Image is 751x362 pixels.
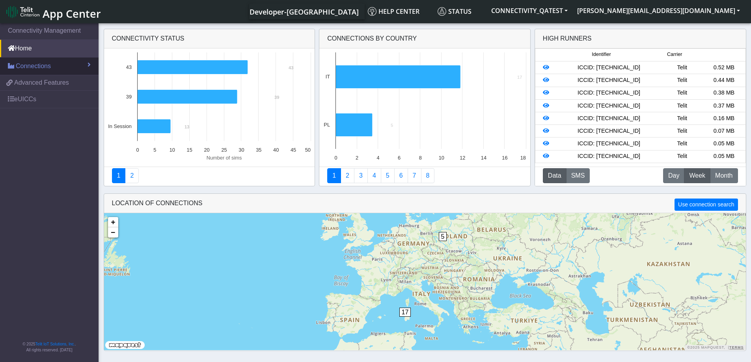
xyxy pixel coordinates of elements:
text: 13 [184,124,189,129]
div: ICCID: [TECHNICAL_ID] [557,139,661,148]
div: Telit [661,152,703,161]
img: status.svg [438,7,446,16]
span: Carrier [667,51,682,58]
a: Usage per Country [354,168,368,183]
div: Telit [661,139,703,148]
div: ICCID: [TECHNICAL_ID] [557,127,661,136]
div: ICCID: [TECHNICAL_ID] [557,114,661,123]
text: 39 [126,94,131,100]
text: 2 [356,155,358,161]
text: 25 [221,147,227,153]
a: Connections By Country [327,168,341,183]
span: App Center [43,6,101,21]
span: Status [438,7,471,16]
text: PL [324,122,330,128]
div: High Runners [543,34,592,43]
div: 0.38 MB [703,89,745,97]
text: 17 [517,75,522,80]
text: 5 [153,147,156,153]
span: Identifier [592,51,611,58]
text: 4 [377,155,380,161]
a: Zoom out [108,227,118,238]
a: Zero Session [408,168,421,183]
text: 45 [290,147,296,153]
div: Connectivity status [104,29,315,48]
div: ICCID: [TECHNICAL_ID] [557,152,661,161]
a: Not Connected for 30 days [421,168,435,183]
nav: Summary paging [112,168,307,183]
text: 0 [136,147,139,153]
button: Day [663,168,684,183]
img: knowledge.svg [368,7,376,16]
div: ICCID: [TECHNICAL_ID] [557,76,661,85]
text: 12 [460,155,465,161]
a: Your current platform instance [249,4,358,19]
a: Zoom in [108,217,118,227]
div: Telit [661,76,703,85]
div: Telit [661,114,703,123]
text: 10 [439,155,444,161]
text: 6 [398,155,401,161]
a: Deployment status [125,168,139,183]
a: App Center [6,3,100,20]
text: 15 [186,147,192,153]
div: ©2025 MapQuest, | [685,345,745,350]
text: 30 [239,147,244,153]
text: 8 [419,155,422,161]
text: In Session [108,123,132,129]
text: 40 [273,147,279,153]
span: Week [689,171,705,180]
text: 43 [289,65,293,70]
div: ICCID: [TECHNICAL_ID] [557,102,661,110]
button: Month [710,168,738,183]
div: Telit [661,89,703,97]
span: Connections [16,61,51,71]
div: ICCID: [TECHNICAL_ID] [557,89,661,97]
text: 39 [274,95,279,100]
span: Day [668,171,679,180]
nav: Summary paging [327,168,522,183]
div: Telit [661,127,703,136]
div: 0.05 MB [703,152,745,161]
div: Telit [661,63,703,72]
div: LOCATION OF CONNECTIONS [104,194,746,213]
text: 16 [502,155,507,161]
a: Connections By Carrier [367,168,381,183]
div: 0.05 MB [703,139,745,148]
button: Data [543,168,567,183]
a: Terms [729,345,744,349]
button: Use connection search [675,199,738,211]
text: 43 [126,64,131,70]
text: 10 [169,147,175,153]
text: IT [326,74,330,80]
a: Status [434,4,486,19]
div: 0.07 MB [703,127,745,136]
a: Connectivity status [112,168,126,183]
text: 35 [256,147,261,153]
span: Advanced Features [14,78,69,87]
div: Connections By Country [319,29,530,48]
text: 14 [481,155,486,161]
text: 5 [391,123,393,128]
div: 0.37 MB [703,102,745,110]
a: Usage by Carrier [381,168,395,183]
a: 14 Days Trend [394,168,408,183]
a: Carrier [341,168,354,183]
a: Telit IoT Solutions, Inc. [35,342,75,346]
div: 0.52 MB [703,63,745,72]
div: 0.44 MB [703,76,745,85]
span: Developer-[GEOGRAPHIC_DATA] [250,7,359,17]
text: 0 [335,155,337,161]
button: CONNECTIVITY_QATEST [486,4,572,18]
div: 0.16 MB [703,114,745,123]
a: Help center [365,4,434,19]
span: 5 [439,232,447,241]
text: 50 [305,147,310,153]
div: Telit [661,102,703,110]
img: logo-telit-cinterion-gw-new.png [6,6,39,18]
button: Week [684,168,710,183]
text: Number of sims [206,155,242,161]
span: Month [715,171,732,180]
text: 20 [204,147,209,153]
div: ICCID: [TECHNICAL_ID] [557,63,661,72]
